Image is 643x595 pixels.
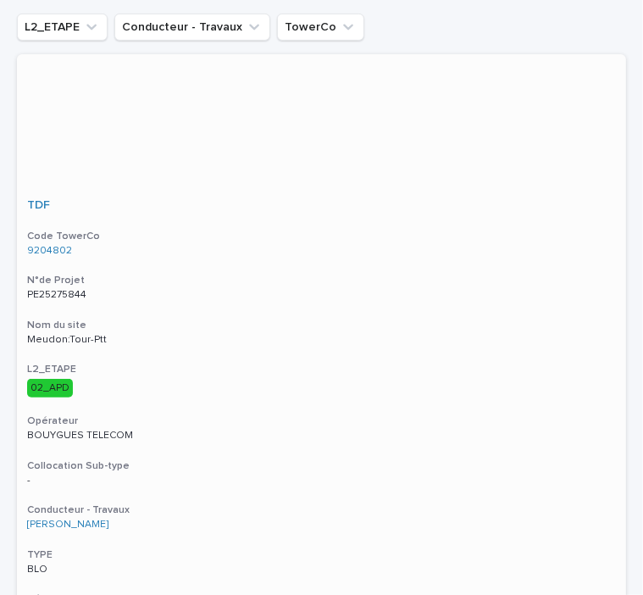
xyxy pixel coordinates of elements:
h3: N°de Projet [27,274,616,287]
h3: Opérateur [27,414,616,428]
a: 9204802 [27,245,72,257]
button: L2_ETAPE [17,14,108,41]
p: Meudon:Tour-Ptt [27,331,110,346]
p: BLO [27,564,616,576]
div: 02_APD [27,379,73,398]
a: [PERSON_NAME] [27,519,108,531]
a: TDF [27,198,50,213]
h3: TYPE [27,548,616,562]
h3: Nom du site [27,319,616,332]
button: TowerCo [277,14,364,41]
h3: Code TowerCo [27,230,616,243]
h3: Conducteur - Travaux [27,503,616,517]
h3: L2_ETAPE [27,363,616,376]
p: PE25275844 [27,286,90,301]
p: - [27,475,616,487]
h3: Collocation Sub-type [27,459,616,473]
p: BOUYGUES TELECOM [27,430,616,442]
button: Conducteur - Travaux [114,14,270,41]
